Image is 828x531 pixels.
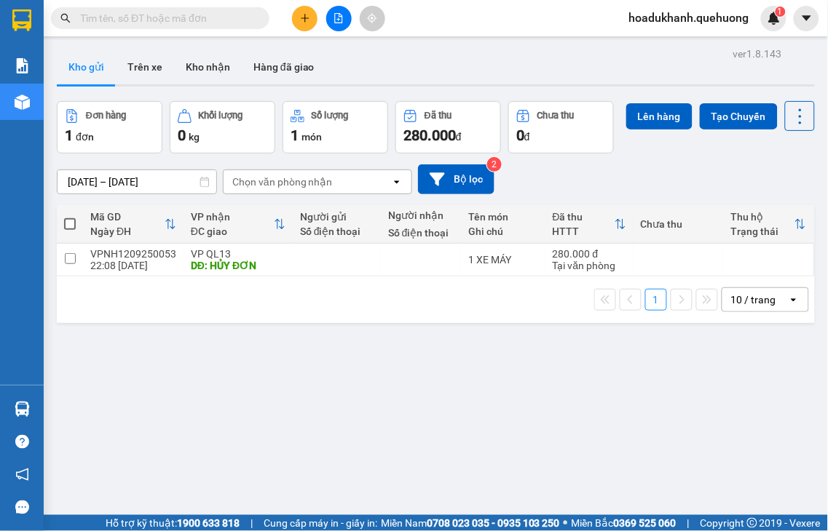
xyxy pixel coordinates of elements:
button: aim [360,6,385,31]
span: Cung cấp máy in - giấy in: [264,515,377,531]
span: 0 [178,127,186,144]
strong: 1900 633 818 [177,517,240,529]
input: Select a date range. [58,170,216,193]
span: notification [15,468,29,482]
div: Ghi chú [468,225,538,237]
div: Đã thu [553,211,615,223]
div: ver 1.8.143 [733,46,782,62]
span: 1 [291,127,299,144]
button: Số lượng1món [283,101,388,153]
button: 1 [645,289,667,311]
div: HTTT [553,225,615,237]
strong: 0369 525 060 [614,517,677,529]
div: 280.000 đ [553,248,626,260]
div: Số lượng [312,111,349,121]
div: Chưa thu [641,218,717,230]
img: warehouse-icon [15,402,30,417]
button: Đơn hàng1đơn [57,101,162,153]
div: Số điện thoại [300,225,374,237]
svg: open [788,294,800,306]
button: Hàng đã giao [242,49,326,84]
div: Ngày ĐH [90,225,165,237]
span: aim [367,13,377,23]
div: Người gửi [300,211,374,223]
span: kg [189,131,200,143]
span: file-add [334,13,344,23]
div: Đơn hàng [86,111,126,121]
button: Khối lượng0kg [170,101,275,153]
input: Tìm tên, số ĐT hoặc mã đơn [80,10,252,26]
div: DĐ: HỦY ĐƠN [191,260,285,271]
button: Đã thu280.000đ [395,101,501,153]
button: Lên hàng [626,103,693,129]
img: warehouse-icon [15,95,30,110]
div: Chưa thu [537,111,575,121]
span: đ [524,131,530,143]
div: Mã GD [90,211,165,223]
div: Thu hộ [730,211,795,223]
span: Hỗ trợ kỹ thuật: [106,515,240,531]
svg: open [391,176,403,188]
span: 280.000 [403,127,456,144]
button: Kho gửi [57,49,116,84]
button: Bộ lọc [418,164,494,194]
div: Tại văn phòng [553,260,626,271]
span: 0 [516,127,524,144]
span: caret-down [800,12,813,25]
button: Trên xe [116,49,174,84]
button: Chưa thu0đ [508,101,614,153]
sup: 1 [776,7,786,17]
div: Chọn văn phòng nhận [232,175,333,189]
button: caret-down [794,6,819,31]
span: copyright [747,518,757,528]
th: Toggle SortBy [184,205,293,244]
div: VP QL13 [191,248,285,260]
button: file-add [326,6,352,31]
span: ⚪️ [564,520,568,526]
div: Người nhận [388,209,454,221]
div: 1 XE MÁY [468,254,538,265]
div: ĐC giao [191,225,274,237]
th: Toggle SortBy [545,205,634,244]
button: Kho nhận [174,49,242,84]
span: 1 [778,7,783,17]
sup: 2 [487,157,502,172]
span: search [60,13,71,23]
div: Khối lượng [199,111,243,121]
button: plus [292,6,318,31]
div: 22:08 [DATE] [90,260,176,271]
th: Toggle SortBy [83,205,184,244]
span: đơn [76,131,94,143]
img: logo-vxr [12,9,31,31]
span: | [251,515,253,531]
span: món [301,131,322,143]
div: Tên món [468,211,538,223]
span: Miền Nam [381,515,560,531]
span: message [15,500,29,514]
div: VP nhận [191,211,274,223]
div: VPNH1209250053 [90,248,176,260]
span: đ [456,131,462,143]
span: Miền Bắc [572,515,677,531]
th: Toggle SortBy [723,205,813,244]
div: Đã thu [425,111,452,121]
div: 10 / trang [731,292,776,307]
span: hoadukhanh.quehuong [618,9,761,27]
span: question-circle [15,435,29,449]
span: | [687,515,690,531]
span: plus [300,13,310,23]
img: solution-icon [15,58,30,73]
div: Số điện thoại [388,227,454,239]
div: Trạng thái [730,225,795,237]
span: 1 [65,127,73,144]
img: icon-new-feature [768,12,781,25]
strong: 0708 023 035 - 0935 103 250 [427,517,560,529]
button: Tạo Chuyến [700,103,778,129]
